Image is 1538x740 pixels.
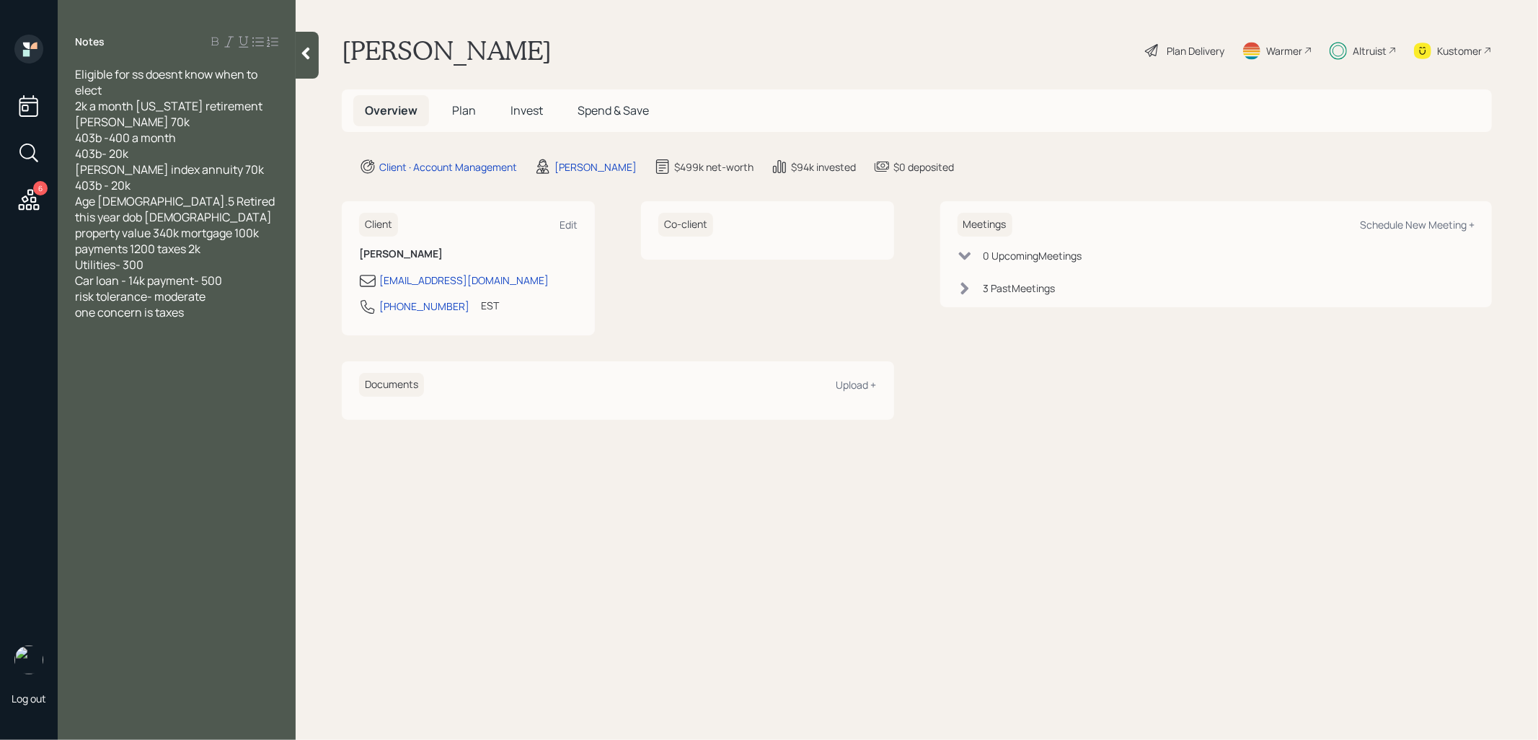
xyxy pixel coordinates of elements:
[1266,43,1302,58] div: Warmer
[359,248,578,260] h6: [PERSON_NAME]
[1353,43,1387,58] div: Altruist
[33,181,48,195] div: 6
[342,35,552,66] h1: [PERSON_NAME]
[359,213,398,237] h6: Client
[379,299,469,314] div: [PHONE_NUMBER]
[379,159,517,175] div: Client · Account Management
[75,66,279,320] span: Eligible for ss doesnt know when to elect 2k a month [US_STATE] retirement [PERSON_NAME] 70k 403b...
[958,213,1012,237] h6: Meetings
[1167,43,1224,58] div: Plan Delivery
[578,102,649,118] span: Spend & Save
[836,378,877,392] div: Upload +
[674,159,753,175] div: $499k net-worth
[893,159,954,175] div: $0 deposited
[984,281,1056,296] div: 3 Past Meeting s
[1437,43,1482,58] div: Kustomer
[75,35,105,49] label: Notes
[984,248,1082,263] div: 0 Upcoming Meeting s
[791,159,856,175] div: $94k invested
[1360,218,1475,232] div: Schedule New Meeting +
[511,102,543,118] span: Invest
[560,218,578,232] div: Edit
[12,692,46,705] div: Log out
[359,373,424,397] h6: Documents
[658,213,713,237] h6: Co-client
[452,102,476,118] span: Plan
[554,159,637,175] div: [PERSON_NAME]
[481,298,499,313] div: EST
[365,102,417,118] span: Overview
[14,646,43,674] img: treva-nostdahl-headshot.png
[379,273,549,288] div: [EMAIL_ADDRESS][DOMAIN_NAME]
